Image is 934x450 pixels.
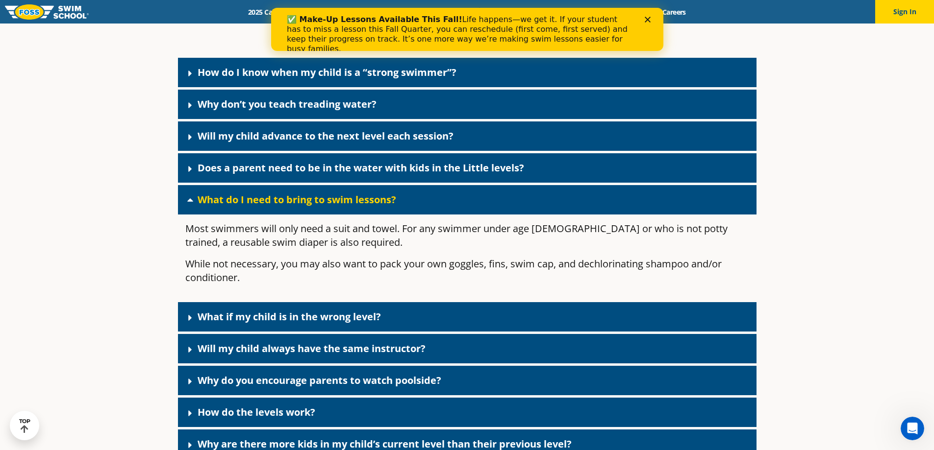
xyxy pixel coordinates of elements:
p: While not necessary, you may also want to pack your own goggles, fins, swim cap, and dechlorinati... [185,257,749,284]
div: Life happens—we get it. If your student has to miss a lesson this Fall Quarter, you can reschedul... [16,7,361,46]
b: ✅ Make-Up Lessons Available This Fall! [16,7,191,16]
p: Most swimmers will only need a suit and towel. For any swimmer under age [DEMOGRAPHIC_DATA] or wh... [185,222,749,249]
iframe: Intercom live chat banner [271,8,663,51]
div: Will my child advance to the next level each session? [178,121,757,151]
div: What do I need to bring to swim lessons? [178,214,757,300]
a: Why do you encourage parents to watch poolside? [198,374,441,387]
div: Why do you encourage parents to watch poolside? [178,366,757,395]
a: Careers [654,7,694,17]
a: 2025 Calendar [240,7,301,17]
div: TOP [19,418,30,433]
div: Why don’t you teach treading water? [178,90,757,119]
a: Swim Like [PERSON_NAME] [519,7,623,17]
div: What do I need to bring to swim lessons? [178,185,757,214]
img: FOSS Swim School Logo [5,4,89,20]
div: Does a parent need to be in the water with kids in the Little levels? [178,153,757,183]
a: Does a parent need to be in the water with kids in the Little levels? [198,161,524,174]
div: How do the levels work? [178,398,757,427]
div: What if my child is in the wrong level? [178,302,757,332]
a: Why don’t you teach treading water? [198,97,377,111]
a: What if my child is in the wrong level? [198,310,381,323]
div: How do I know when my child is a “strong swimmer”? [178,58,757,87]
a: How do the levels work? [198,405,315,419]
a: Schools [301,7,342,17]
a: What do I need to bring to swim lessons? [198,193,396,206]
div: Will my child always have the same instructor? [178,334,757,363]
a: Blog [623,7,654,17]
iframe: Intercom live chat [901,417,924,440]
a: Will my child advance to the next level each session? [198,129,454,142]
div: Close [374,9,383,15]
a: How do I know when my child is a “strong swimmer”? [198,66,456,79]
a: About [PERSON_NAME] [428,7,519,17]
a: Will my child always have the same instructor? [198,342,426,355]
a: Swim Path® Program [342,7,428,17]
